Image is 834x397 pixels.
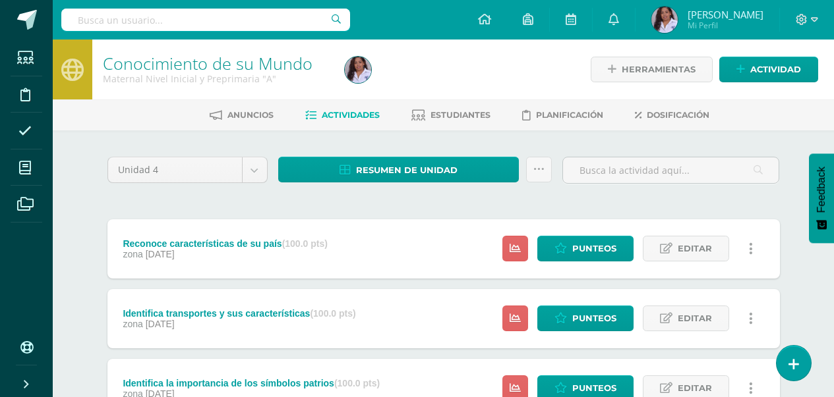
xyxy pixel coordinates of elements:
span: Feedback [816,167,827,213]
h1: Conocimiento de su Mundo [103,54,329,72]
span: Herramientas [622,57,696,82]
span: zona [123,319,142,329]
span: Editar [678,306,712,331]
a: Unidad 4 [108,157,267,182]
a: Dosificación [635,105,709,126]
span: Dosificación [647,110,709,120]
a: Conocimiento de su Mundo [103,52,313,74]
div: Identifica transportes y sus características [123,308,355,319]
span: [DATE] [146,319,175,329]
span: Actividades [322,110,380,120]
strong: (100.0 pts) [282,238,328,249]
span: Punteos [572,306,616,331]
span: Unidad 4 [118,157,232,182]
strong: (100.0 pts) [310,308,355,319]
a: Planificación [522,105,603,126]
input: Busca un usuario... [61,9,350,31]
div: Identifica la importancia de los símbolos patrios [123,378,380,388]
span: [PERSON_NAME] [688,8,763,21]
a: Actividad [719,57,818,82]
span: Anuncios [227,110,274,120]
img: 73d0b4cda8caa67804084bb09cd8cbbf.png [651,7,678,33]
a: Herramientas [591,57,713,82]
span: Mi Perfil [688,20,763,31]
a: Punteos [537,305,634,331]
img: 73d0b4cda8caa67804084bb09cd8cbbf.png [345,57,371,83]
strong: (100.0 pts) [334,378,380,388]
span: Punteos [572,236,616,261]
input: Busca la actividad aquí... [563,157,779,183]
span: Editar [678,236,712,261]
span: Resumen de unidad [356,158,458,182]
span: Planificación [536,110,603,120]
a: Punteos [537,236,634,261]
a: Estudiantes [411,105,491,126]
div: Reconoce características de su país [123,238,327,249]
a: Anuncios [210,105,274,126]
a: Resumen de unidad [278,157,520,182]
span: zona [123,249,142,259]
a: Actividades [305,105,380,126]
span: Estudiantes [431,110,491,120]
div: Maternal Nivel Inicial y Preprimaria 'A' [103,72,329,85]
button: Feedback - Mostrar encuesta [809,153,834,243]
span: Actividad [750,57,801,82]
span: [DATE] [146,249,175,259]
